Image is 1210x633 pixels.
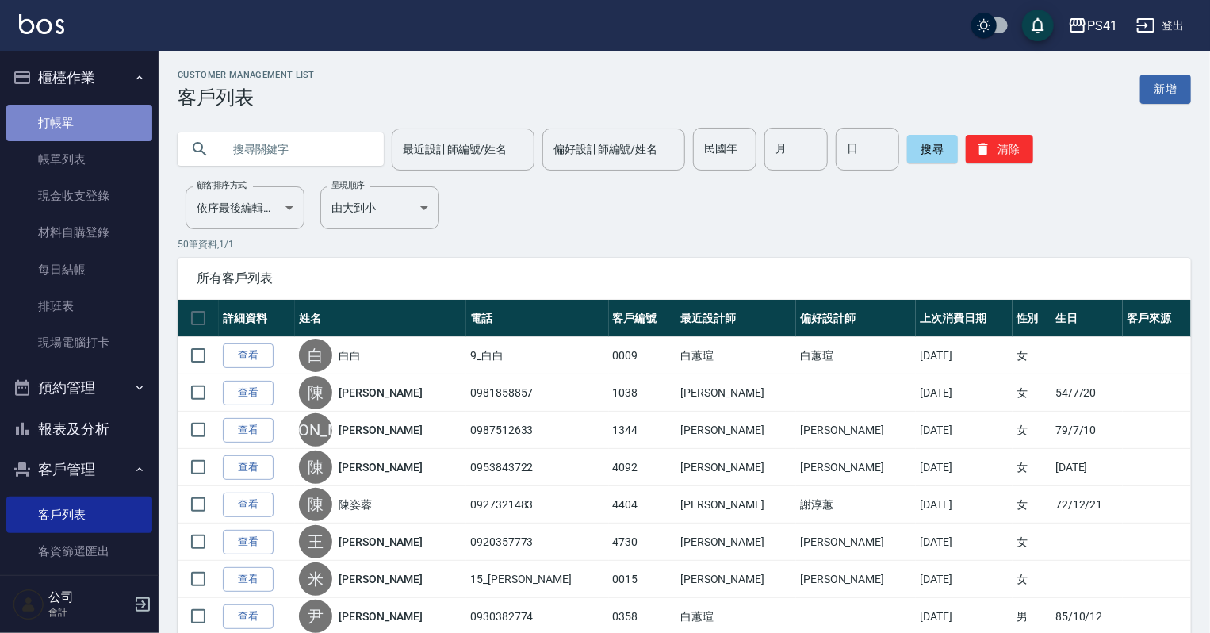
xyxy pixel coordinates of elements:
h2: Customer Management List [178,70,315,80]
a: 查看 [223,604,274,629]
th: 生日 [1051,300,1123,337]
td: [PERSON_NAME] [796,449,916,486]
a: 現金收支登錄 [6,178,152,214]
img: Logo [19,14,64,34]
a: [PERSON_NAME] [339,534,423,550]
button: save [1022,10,1054,41]
td: [DATE] [1051,449,1123,486]
a: 查看 [223,455,274,480]
a: 客資篩選匯出 [6,533,152,570]
td: [DATE] [916,412,1013,449]
td: 4092 [609,449,676,486]
th: 客戶編號 [609,300,676,337]
button: 櫃檯作業 [6,57,152,98]
td: 1038 [609,374,676,412]
td: 白蕙瑄 [796,337,916,374]
a: 查看 [223,530,274,554]
a: 查看 [223,343,274,368]
td: [PERSON_NAME] [796,524,916,561]
p: 會計 [48,605,129,620]
td: 女 [1013,449,1051,486]
a: 查看 [223,381,274,405]
td: [DATE] [916,337,1013,374]
a: 每日結帳 [6,251,152,288]
p: 50 筆資料, 1 / 1 [178,237,1191,251]
td: [PERSON_NAME] [796,412,916,449]
a: 查看 [223,567,274,592]
td: [DATE] [916,524,1013,561]
button: 預約管理 [6,367,152,409]
div: [PERSON_NAME] [299,413,332,447]
div: 尹 [299,600,332,633]
td: 1344 [609,412,676,449]
td: [PERSON_NAME] [676,524,796,561]
a: 打帳單 [6,105,152,141]
td: 9_白白 [466,337,608,374]
td: 0953843722 [466,449,608,486]
img: Person [13,589,44,620]
td: 0981858857 [466,374,608,412]
td: [PERSON_NAME] [676,561,796,598]
td: 0927321483 [466,486,608,524]
button: 登出 [1130,11,1191,40]
td: [DATE] [916,486,1013,524]
a: [PERSON_NAME] [339,459,423,475]
th: 客戶來源 [1123,300,1191,337]
td: [PERSON_NAME] [676,412,796,449]
td: [PERSON_NAME] [676,374,796,412]
td: 79/7/10 [1051,412,1123,449]
th: 詳細資料 [219,300,295,337]
a: [PERSON_NAME] [339,422,423,438]
th: 性別 [1013,300,1051,337]
td: 4730 [609,524,676,561]
a: 查看 [223,418,274,443]
div: 陳 [299,488,332,521]
td: [DATE] [916,561,1013,598]
button: 搜尋 [907,135,958,163]
td: [DATE] [916,449,1013,486]
a: 客戶列表 [6,497,152,533]
td: 女 [1013,337,1051,374]
td: 0009 [609,337,676,374]
div: 王 [299,525,332,558]
a: 現場電腦打卡 [6,324,152,361]
a: 白白 [339,347,361,363]
a: 新增 [1140,75,1191,104]
th: 上次消費日期 [916,300,1013,337]
td: 54/7/20 [1051,374,1123,412]
a: 陳姿蓉 [339,497,372,512]
div: 白 [299,339,332,372]
div: 米 [299,562,332,596]
td: 謝淳蕙 [796,486,916,524]
td: [PERSON_NAME] [676,486,796,524]
td: 0920357773 [466,524,608,561]
td: 女 [1013,486,1051,524]
td: [PERSON_NAME] [796,561,916,598]
button: 清除 [966,135,1033,163]
div: 陳 [299,376,332,409]
h3: 客戶列表 [178,86,315,109]
a: 材料自購登錄 [6,214,152,251]
h5: 公司 [48,589,129,605]
button: 報表及分析 [6,409,152,450]
button: PS41 [1062,10,1124,42]
td: [PERSON_NAME] [676,449,796,486]
a: 卡券管理 [6,570,152,606]
label: 顧客排序方式 [197,179,247,191]
th: 偏好設計師 [796,300,916,337]
a: 查看 [223,493,274,517]
a: 排班表 [6,288,152,324]
td: 女 [1013,524,1051,561]
span: 所有客戶列表 [197,270,1172,286]
td: 4404 [609,486,676,524]
input: 搜尋關鍵字 [222,128,371,171]
a: [PERSON_NAME] [339,608,423,624]
div: 陳 [299,451,332,484]
td: 15_[PERSON_NAME] [466,561,608,598]
a: [PERSON_NAME] [339,571,423,587]
button: 客戶管理 [6,449,152,490]
td: 72/12/21 [1051,486,1123,524]
td: 女 [1013,374,1051,412]
td: 白蕙瑄 [676,337,796,374]
div: 由大到小 [320,186,439,229]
